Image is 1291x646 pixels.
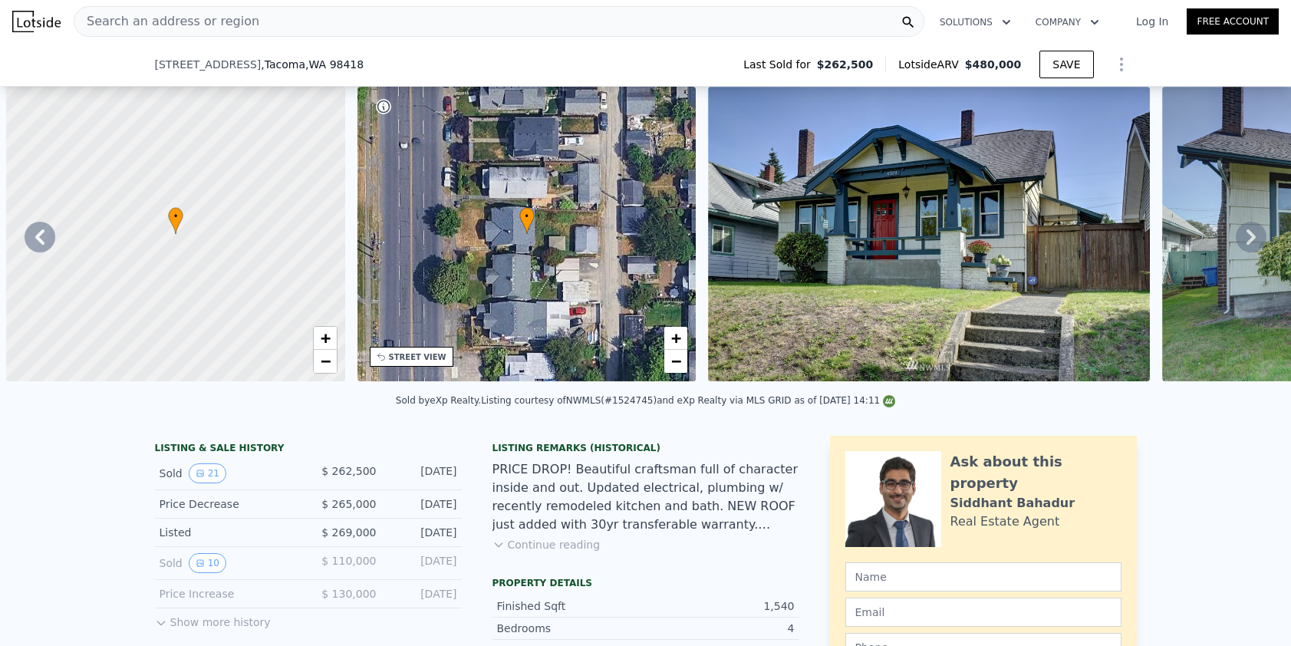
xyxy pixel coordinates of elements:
div: Bedrooms [497,621,646,636]
div: Sold by eXp Realty . [396,395,481,406]
span: − [320,351,330,371]
div: [DATE] [389,463,457,483]
div: Property details [492,577,799,589]
div: [DATE] [389,496,457,512]
img: Sale: 125798271 Parcel: 100638805 [708,87,1150,381]
a: Zoom in [664,327,687,350]
div: Ask about this property [950,451,1121,494]
span: $262,500 [817,57,874,72]
a: Zoom out [664,350,687,373]
span: $ 262,500 [321,465,376,477]
div: Listing Remarks (Historical) [492,442,799,454]
button: Solutions [927,8,1023,36]
button: View historical data [189,463,226,483]
span: $ 265,000 [321,498,376,510]
div: PRICE DROP! Beautiful craftsman full of character inside and out. Updated electrical, plumbing w/... [492,460,799,534]
span: Last Sold for [743,57,817,72]
button: View historical data [189,553,226,573]
span: + [671,328,681,348]
a: Free Account [1187,8,1279,35]
a: Zoom in [314,327,337,350]
button: Continue reading [492,537,601,552]
span: , WA 98418 [305,58,364,71]
div: [DATE] [389,586,457,602]
div: Price Decrease [160,496,296,512]
div: STREET VIEW [389,351,446,363]
div: Finished Sqft [497,598,646,614]
img: Lotside [12,11,61,32]
button: Show more history [155,608,271,630]
div: 4 [646,621,795,636]
a: Log In [1118,14,1187,29]
div: Listing courtesy of NWMLS (#1524745) and eXp Realty via MLS GRID as of [DATE] 14:11 [481,395,895,406]
span: , Tacoma [261,57,364,72]
div: LISTING & SALE HISTORY [155,442,462,457]
div: • [519,207,535,234]
button: SAVE [1039,51,1093,78]
img: NWMLS Logo [883,395,895,407]
div: • [168,207,183,234]
span: Search an address or region [74,12,259,31]
span: • [519,209,535,223]
div: 1,540 [646,598,795,614]
div: Real Estate Agent [950,513,1060,531]
span: $480,000 [965,58,1022,71]
span: $ 130,000 [321,588,376,600]
div: Price Increase [160,586,296,602]
span: $ 269,000 [321,526,376,539]
div: Listed [160,525,296,540]
span: $ 110,000 [321,555,376,567]
input: Name [845,562,1121,592]
button: Show Options [1106,49,1137,80]
div: Siddhant Bahadur [950,494,1075,513]
input: Email [845,598,1121,627]
div: [DATE] [389,525,457,540]
span: Lotside ARV [898,57,964,72]
div: [DATE] [389,553,457,573]
span: • [168,209,183,223]
button: Company [1023,8,1112,36]
div: Sold [160,553,296,573]
div: Sold [160,463,296,483]
span: − [671,351,681,371]
a: Zoom out [314,350,337,373]
span: [STREET_ADDRESS] [155,57,262,72]
span: + [320,328,330,348]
